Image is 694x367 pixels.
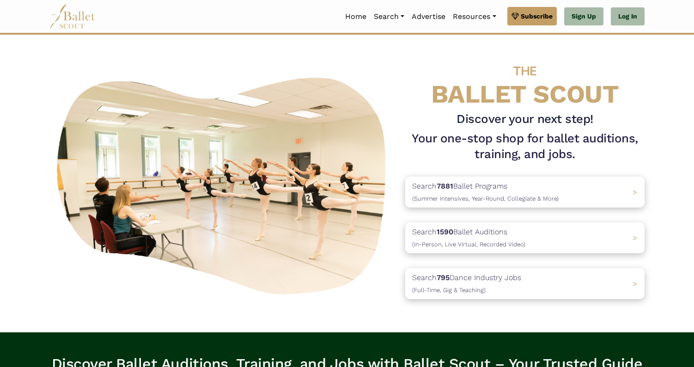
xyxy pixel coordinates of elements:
[405,131,645,162] h1: Your one-stop shop for ballet auditions, training, and jobs.
[412,180,559,204] p: Search Ballet Programs
[633,188,637,196] span: >
[405,177,645,208] a: Search7881Ballet Programs(Summer Intensives, Year-Round, Collegiate & More)>
[405,268,645,299] a: Search795Dance Industry Jobs(Full-Time, Gig & Teaching) >
[412,195,559,202] span: (Summer Intensives, Year-Round, Collegiate & More)
[49,67,398,300] img: A group of ballerinas talking to each other in a ballet studio
[449,7,499,26] a: Resources
[412,287,486,294] span: (Full-Time, Gig & Teaching)
[341,7,370,26] a: Home
[633,233,637,242] span: >
[405,111,645,127] h3: Discover your next step!
[511,11,519,21] img: gem.svg
[412,241,525,248] span: (In-Person, Live Virtual, Recorded Video)
[405,222,645,253] a: Search1590Ballet Auditions(In-Person, Live Virtual, Recorded Video) >
[412,272,521,295] p: Search Dance Industry Jobs
[633,279,637,288] span: >
[507,7,557,25] a: Subscribe
[437,182,453,190] b: 7881
[408,7,449,26] a: Advertise
[564,7,603,26] a: Sign Up
[405,53,645,108] h4: BALLET SCOUT
[370,7,408,26] a: Search
[521,11,553,21] span: Subscribe
[513,63,536,79] span: THE
[412,226,525,250] p: Search Ballet Auditions
[611,7,645,26] a: Log In
[437,227,453,236] b: 1590
[437,273,450,282] b: 795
